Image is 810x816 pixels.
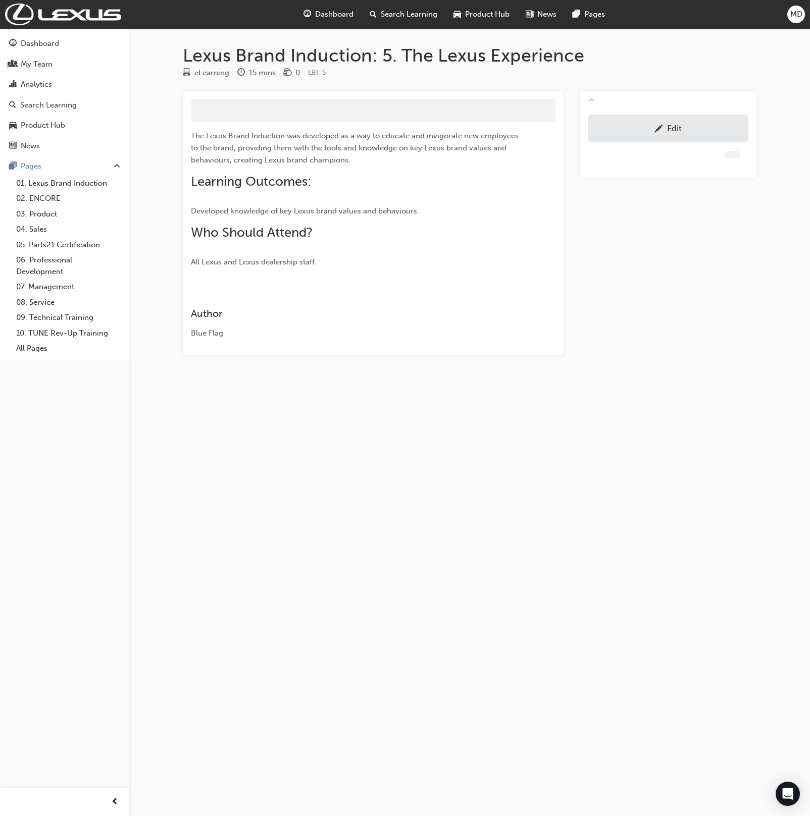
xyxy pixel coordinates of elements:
[191,206,419,215] span: Developed knowledge of key Lexus brand values and behaviours.
[21,160,41,172] div: Pages
[362,4,445,25] a: search-iconSearch Learning
[790,9,802,20] span: MD
[9,121,17,130] span: car-icon
[4,34,125,53] a: Dashboard
[584,9,605,20] span: Pages
[9,162,17,171] span: pages-icon
[183,67,229,79] div: Type
[526,8,533,21] span: news-icon
[111,796,119,808] span: prev-icon
[21,140,40,152] div: News
[518,4,565,25] a: news-iconNews
[20,99,77,111] div: Search Learning
[183,69,190,78] span: learningResourceType_ELEARNING-icon
[4,55,125,74] a: My Team
[12,279,125,295] a: 07. Management
[573,8,580,21] span: pages-icon
[249,67,276,79] div: 15 mins
[12,222,125,237] a: 04. Sales
[12,237,125,253] a: 05. Parts21 Certification
[308,68,326,77] span: Learning resource code
[5,4,121,25] img: Trak
[191,174,311,189] span: Learning Outcomes:
[191,131,521,165] span: The Lexus Brand Induction was developed as a way to educate and invigorate new employees to the b...
[12,310,125,325] a: 09. Technical Training
[183,44,756,67] h1: Lexus Brand Induction: 5. The Lexus Experience
[237,67,276,79] div: Duration
[114,160,121,173] span: up-icon
[9,60,17,69] span: people-icon
[9,101,16,110] span: search-icon
[284,69,291,78] span: money-icon
[21,38,59,49] div: Dashboard
[787,6,805,23] button: MD
[191,308,519,319] h3: Author
[4,157,125,176] button: Pages
[12,176,125,191] a: 01. Lexus Brand Induction
[381,9,437,20] span: Search Learning
[667,123,682,133] div: Edit
[295,4,362,25] a: guage-iconDashboard
[191,225,313,240] span: Who Should Attend?
[4,137,125,155] a: News
[12,295,125,310] a: 08. Service
[194,67,229,79] div: eLearning
[12,341,125,356] a: All Pages
[776,782,800,806] div: Open Intercom Messenger
[9,39,17,48] span: guage-icon
[21,59,53,70] div: My Team
[12,191,125,206] a: 02. ENCORE
[654,125,663,135] span: pencil-icon
[191,257,317,266] span: All Lexus and Lexus dealership staff.
[315,9,353,20] span: Dashboard
[12,325,125,341] a: 10. TUNE Rev-Up Training
[453,8,461,21] span: car-icon
[12,252,125,279] a: 06. Professional Development
[303,8,311,21] span: guage-icon
[4,32,125,157] button: DashboardMy TeamAnalyticsSearch LearningProduct HubNews
[4,96,125,115] a: Search Learning
[21,120,65,131] div: Product Hub
[537,9,556,20] span: News
[284,67,300,79] div: Price
[9,80,17,89] span: chart-icon
[370,8,377,21] span: search-icon
[588,115,748,142] a: Edit
[191,328,519,339] div: Blue Flag
[9,142,17,151] span: news-icon
[4,116,125,135] a: Product Hub
[237,69,245,78] span: clock-icon
[12,206,125,222] a: 03. Product
[295,67,300,79] div: 0
[4,75,125,94] a: Analytics
[465,9,510,20] span: Product Hub
[445,4,518,25] a: car-iconProduct Hub
[21,79,52,90] div: Analytics
[565,4,613,25] a: pages-iconPages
